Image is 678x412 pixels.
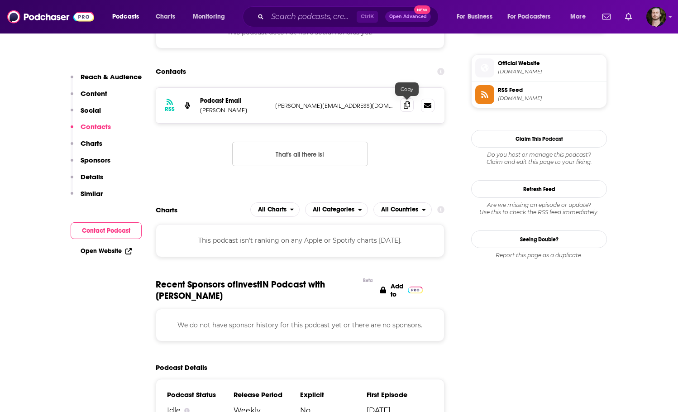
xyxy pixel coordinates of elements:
p: [PERSON_NAME][EMAIL_ADDRESS][DOMAIN_NAME] [275,102,393,110]
button: Show profile menu [646,7,666,27]
p: We do not have sponsor history for this podcast yet or there are no sponsors. [167,320,433,330]
p: Details [81,172,103,181]
a: Show notifications dropdown [599,9,614,24]
img: User Profile [646,7,666,27]
a: Show notifications dropdown [621,9,635,24]
div: This podcast isn't ranking on any Apple or Spotify charts [DATE]. [156,224,444,257]
button: Contact Podcast [71,222,142,239]
span: Podcasts [112,10,139,23]
button: Contacts [71,122,111,139]
a: RSS Feed[DOMAIN_NAME] [475,85,603,104]
button: Content [71,89,107,106]
button: open menu [305,202,368,217]
span: Do you host or manage this podcast? [471,151,607,158]
span: For Business [457,10,492,23]
div: Copy [395,82,419,96]
button: Open AdvancedNew [385,11,431,22]
h3: First Episode [367,390,433,399]
p: Sponsors [81,156,110,164]
span: Recent Sponsors of InvestIN Podcast with [PERSON_NAME] [156,279,358,302]
span: Monitoring [193,10,225,23]
span: All Categories [313,206,354,213]
a: Seeing Double? [471,230,607,248]
button: Reach & Audience [71,72,142,89]
span: All Charts [258,206,286,213]
button: open menu [450,10,504,24]
div: Search podcasts, credits, & more... [251,6,447,27]
span: Charts [156,10,175,23]
button: open menu [106,10,151,24]
h2: Contacts [156,63,186,80]
p: Charts [81,139,102,148]
h2: Podcast Details [156,363,207,372]
button: open menu [373,202,432,217]
p: Social [81,106,101,115]
span: For Podcasters [507,10,551,23]
button: Nothing here. [232,142,368,166]
img: Pro Logo [408,287,423,293]
span: Open Advanced [389,14,427,19]
img: Podchaser - Follow, Share and Rate Podcasts [7,8,94,25]
div: Report this page as a duplicate. [471,252,607,259]
span: sites.libsyn.com [498,68,603,75]
p: Content [81,89,107,98]
button: Sponsors [71,156,110,172]
h3: Podcast Status [167,390,234,399]
p: Similar [81,189,103,198]
input: Search podcasts, credits, & more... [267,10,357,24]
button: Social [71,106,101,123]
button: Refresh Feed [471,180,607,198]
button: open menu [250,202,300,217]
h3: Explicit [300,390,367,399]
h2: Countries [373,202,432,217]
p: Contacts [81,122,111,131]
span: Official Website [498,59,603,67]
span: Logged in as OutlierAudio [646,7,666,27]
a: Official Website[DOMAIN_NAME] [475,58,603,77]
p: [PERSON_NAME] [200,106,268,114]
span: More [570,10,586,23]
a: Open Website [81,247,132,255]
div: Beta [363,278,373,283]
p: Add to [391,282,403,298]
button: open menu [501,10,564,24]
span: New [414,5,430,14]
p: Podcast Email [200,97,268,105]
button: Charts [71,139,102,156]
span: feeds.libsyn.com [498,95,603,102]
div: Are we missing an episode or update? Use this to check the RSS feed immediately. [471,201,607,216]
div: Claim and edit this page to your liking. [471,151,607,166]
p: Reach & Audience [81,72,142,81]
h2: Categories [305,202,368,217]
h3: Release Period [234,390,300,399]
button: Details [71,172,103,189]
h2: Platforms [250,202,300,217]
a: Add to [380,279,423,302]
span: All Countries [381,206,418,213]
span: Ctrl K [357,11,378,23]
h3: RSS [165,105,175,113]
button: Claim This Podcast [471,130,607,148]
h2: Charts [156,206,177,214]
button: Similar [71,189,103,206]
button: open menu [186,10,237,24]
a: Charts [150,10,181,24]
button: open menu [564,10,597,24]
span: RSS Feed [498,86,603,94]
